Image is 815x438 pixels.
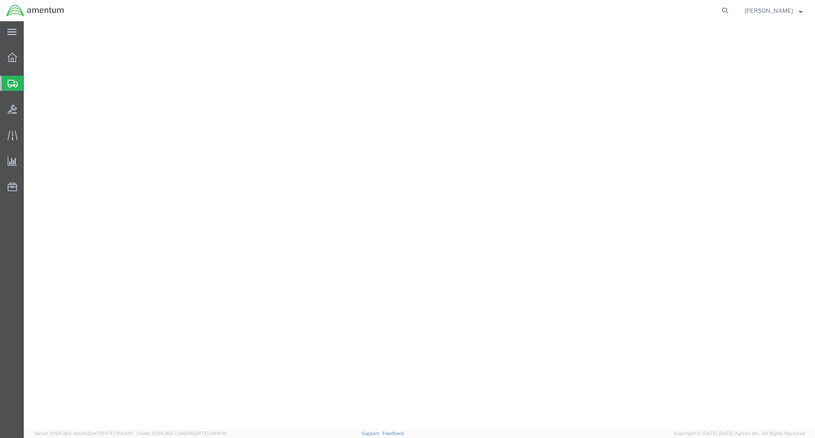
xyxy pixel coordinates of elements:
img: logo [6,4,65,17]
span: Copyright © [DATE]-[DATE] Agistix Inc., All Rights Reserved [674,430,805,437]
span: Joshua Keller [745,6,793,15]
button: [PERSON_NAME] [744,6,803,16]
span: [DATE] 08:10:16 [194,431,227,436]
a: Support [362,431,383,436]
span: Server: 2025.18.0-daa1fe12ee7 [34,431,133,436]
iframe: FS Legacy Container [24,21,815,429]
a: Feedback [382,431,404,436]
span: Client: 2025.18.0-7346316 [137,431,227,436]
span: [DATE] 10:04:51 [100,431,133,436]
